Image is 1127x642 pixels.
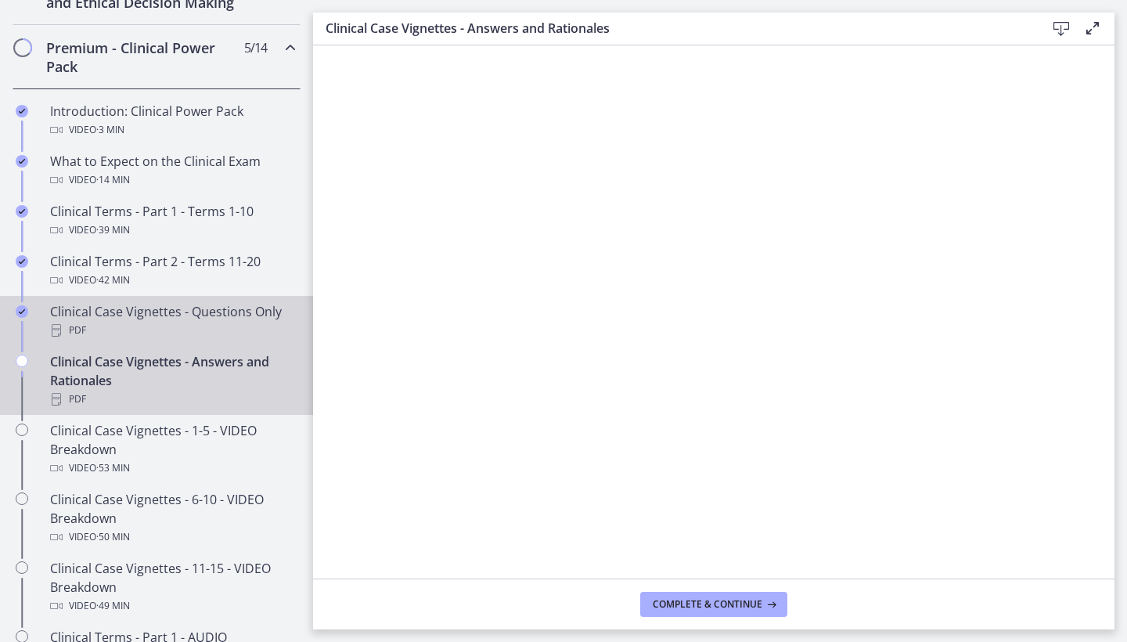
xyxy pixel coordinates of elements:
[50,302,294,340] div: Clinical Case Vignettes - Questions Only
[16,305,28,318] i: Completed
[96,171,130,189] span: · 14 min
[50,321,294,340] div: PDF
[46,38,237,76] h2: Premium - Clinical Power Pack
[50,421,294,478] div: Clinical Case Vignettes - 1-5 - VIDEO Breakdown
[50,171,294,189] div: Video
[96,271,130,290] span: · 42 min
[50,221,294,240] div: Video
[50,102,294,139] div: Introduction: Clinical Power Pack
[96,597,130,615] span: · 49 min
[653,598,762,611] span: Complete & continue
[16,205,28,218] i: Completed
[16,105,28,117] i: Completed
[96,221,130,240] span: · 39 min
[96,121,124,139] span: · 3 min
[50,528,294,546] div: Video
[640,592,787,617] button: Complete & continue
[96,528,130,546] span: · 50 min
[244,38,267,57] span: 5 / 14
[50,152,294,189] div: What to Expect on the Clinical Exam
[50,597,294,615] div: Video
[16,155,28,168] i: Completed
[326,19,1021,38] h3: Clinical Case Vignettes - Answers and Rationales
[50,459,294,478] div: Video
[50,121,294,139] div: Video
[50,559,294,615] div: Clinical Case Vignettes - 11-15 - VIDEO Breakdown
[16,255,28,268] i: Completed
[50,252,294,290] div: Clinical Terms - Part 2 - Terms 11-20
[50,490,294,546] div: Clinical Case Vignettes - 6-10 - VIDEO Breakdown
[50,390,294,409] div: PDF
[50,352,294,409] div: Clinical Case Vignettes - Answers and Rationales
[96,459,130,478] span: · 53 min
[50,271,294,290] div: Video
[50,202,294,240] div: Clinical Terms - Part 1 - Terms 1-10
